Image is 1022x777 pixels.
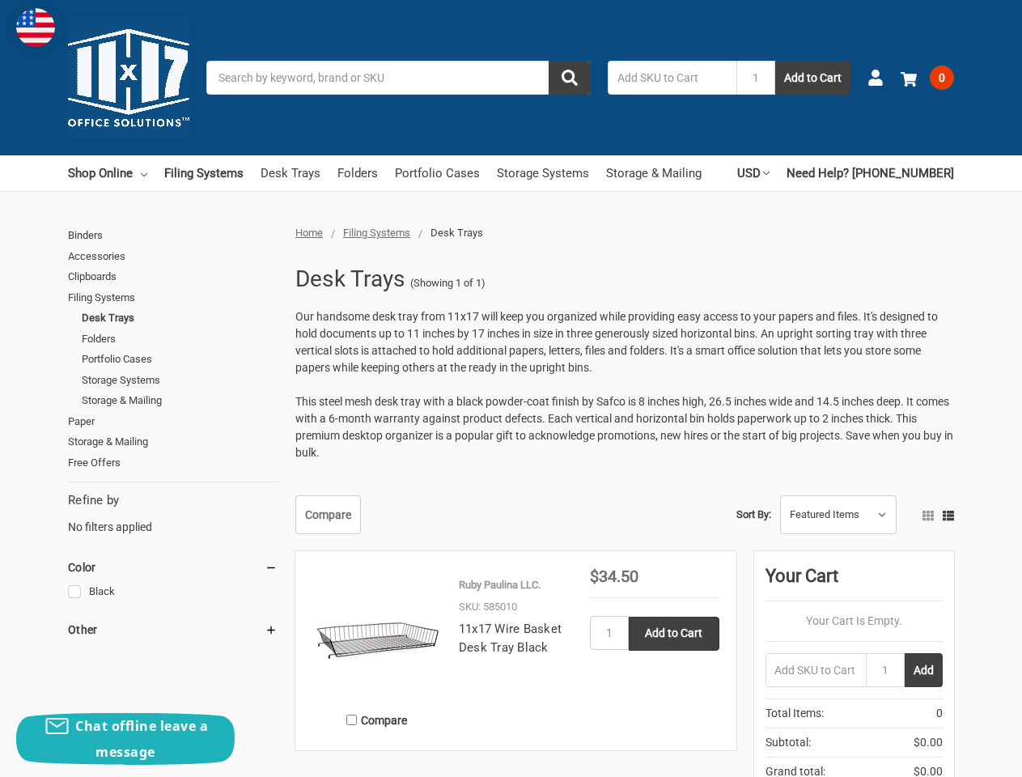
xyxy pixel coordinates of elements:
[459,577,541,593] p: Ruby Paulina LLC.
[164,155,244,191] a: Filing Systems
[82,370,278,391] a: Storage Systems
[295,258,405,300] h1: Desk Trays
[936,705,943,722] span: 0
[888,733,1022,777] iframe: Google Customer Reviews
[82,349,278,370] a: Portfolio Cases
[901,57,954,99] a: 0
[775,61,850,95] button: Add to Cart
[82,390,278,411] a: Storage & Mailing
[82,329,278,350] a: Folders
[16,713,235,765] button: Chat offline leave a message
[606,155,702,191] a: Storage & Mailing
[497,155,589,191] a: Storage Systems
[68,287,278,308] a: Filing Systems
[206,61,591,95] input: Search by keyword, brand or SKU
[68,246,278,267] a: Accessories
[68,452,278,473] a: Free Offers
[459,622,562,655] a: 11x17 Wire Basket Desk Tray Black
[68,17,189,138] img: 11x17.com
[68,620,278,639] h5: Other
[930,66,954,90] span: 0
[295,310,938,374] span: Our handsome desk tray from 11x17 will keep you organized while providing easy access to your pap...
[337,155,378,191] a: Folders
[68,225,278,246] a: Binders
[68,411,278,432] a: Paper
[765,705,824,722] span: Total Items:
[312,707,442,733] label: Compare
[629,617,719,651] input: Add to Cart
[68,581,278,603] a: Black
[312,568,442,698] img: 11x17 Wire Basket Desk Tray Black
[395,155,480,191] a: Portfolio Cases
[459,599,517,615] p: SKU: 585010
[295,395,953,459] span: This steel mesh desk tray with a black powder-coat finish by Safco is 8 inches high, 26.5 inches ...
[410,275,486,291] span: (Showing 1 of 1)
[295,227,323,239] a: Home
[68,491,278,510] h5: Refine by
[16,8,55,47] img: duty and tax information for United States
[295,495,361,534] a: Compare
[343,227,410,239] a: Filing Systems
[68,155,147,191] a: Shop Online
[68,431,278,452] a: Storage & Mailing
[765,613,943,630] p: Your Cart Is Empty.
[430,227,483,239] span: Desk Trays
[75,717,208,761] span: Chat offline leave a message
[787,155,954,191] a: Need Help? [PHONE_NUMBER]
[68,266,278,287] a: Clipboards
[765,563,943,601] div: Your Cart
[765,734,811,751] span: Subtotal:
[68,558,278,577] h5: Color
[737,155,770,191] a: USD
[590,567,638,586] span: $34.50
[82,308,278,329] a: Desk Trays
[261,155,320,191] a: Desk Trays
[608,61,736,95] input: Add SKU to Cart
[68,491,278,535] div: No filters applied
[765,653,867,687] input: Add SKU to Cart
[736,503,771,527] label: Sort By:
[905,653,943,687] button: Add
[346,715,357,725] input: Compare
